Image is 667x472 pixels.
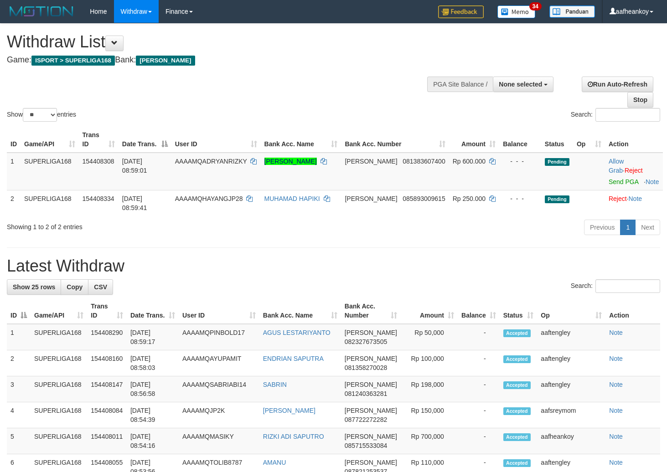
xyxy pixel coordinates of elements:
th: Bank Acc. Name: activate to sort column ascending [259,298,341,324]
th: User ID: activate to sort column ascending [171,127,261,153]
td: Rp 100,000 [401,350,458,376]
span: Accepted [503,407,531,415]
td: aaftengley [537,376,605,402]
td: [DATE] 08:58:03 [127,350,179,376]
td: - [458,350,500,376]
td: 2 [7,350,31,376]
td: Rp 50,000 [401,324,458,350]
td: - [458,324,500,350]
a: Note [646,178,659,185]
span: ISPORT > SUPERLIGA168 [31,56,115,66]
td: aaftengley [537,324,605,350]
td: 154408290 [87,324,127,350]
span: Copy 087722272282 to clipboard [345,416,387,423]
span: [PERSON_NAME] [345,407,397,414]
span: Rp 250.000 [453,195,486,202]
span: [PERSON_NAME] [345,355,397,362]
th: Bank Acc. Name: activate to sort column ascending [261,127,341,153]
td: AAAAMQPINBOLD17 [179,324,259,350]
div: - - - [503,157,538,166]
th: Date Trans.: activate to sort column ascending [127,298,179,324]
h1: Latest Withdraw [7,257,660,275]
a: Note [629,195,642,202]
img: panduan.png [549,5,595,18]
input: Search: [595,108,660,122]
a: Note [609,355,623,362]
span: [DATE] 08:59:41 [122,195,147,211]
td: 154408147 [87,376,127,402]
span: Copy 082327673505 to clipboard [345,338,387,345]
a: [PERSON_NAME] [264,158,317,165]
a: Stop [627,92,653,108]
td: AAAAMQSABRIABI14 [179,376,259,402]
td: Rp 198,000 [401,376,458,402]
span: Rp 600.000 [453,158,486,165]
td: aaftengley [537,350,605,376]
th: Amount: activate to sort column ascending [401,298,458,324]
th: ID [7,127,21,153]
div: - - - [503,194,538,203]
span: Pending [545,158,569,166]
td: SUPERLIGA168 [21,153,79,190]
a: Reject [625,167,643,174]
th: Bank Acc. Number: activate to sort column ascending [341,127,449,153]
a: Note [609,329,623,336]
a: RIZKI ADI SAPUTRO [263,433,324,440]
select: Showentries [23,108,57,122]
a: Note [609,459,623,466]
th: Amount: activate to sort column ascending [449,127,499,153]
label: Search: [571,108,660,122]
span: Copy 085715533084 to clipboard [345,442,387,449]
td: aafsreymom [537,402,605,428]
div: Showing 1 to 2 of 2 entries [7,219,271,231]
span: Copy [67,283,83,291]
span: None selected [499,81,542,88]
th: Op: activate to sort column ascending [537,298,605,324]
span: Copy 081358270028 to clipboard [345,364,387,371]
td: 1 [7,153,21,190]
th: Bank Acc. Number: activate to sort column ascending [341,298,401,324]
th: Trans ID: activate to sort column ascending [79,127,119,153]
td: [DATE] 08:54:39 [127,402,179,428]
h1: Withdraw List [7,33,435,51]
th: Action [605,298,660,324]
span: Copy 081383607400 to clipboard [403,158,445,165]
div: PGA Site Balance / [427,77,493,92]
span: Show 25 rows [13,283,55,291]
img: Button%20Memo.svg [497,5,536,18]
a: Run Auto-Refresh [582,77,653,92]
td: SUPERLIGA168 [31,402,87,428]
th: ID: activate to sort column descending [7,298,31,324]
a: Send PGA [609,178,638,185]
td: aafheankoy [537,428,605,454]
a: Note [609,407,623,414]
td: AAAAMQAYUPAMIT [179,350,259,376]
td: 1 [7,324,31,350]
span: AAAAMQADRYANRIZKY [175,158,247,165]
span: 154408334 [83,195,114,202]
span: CSV [94,283,107,291]
img: Feedback.jpg [438,5,484,18]
input: Search: [595,279,660,293]
td: SUPERLIGA168 [31,350,87,376]
th: Status: activate to sort column ascending [500,298,538,324]
a: CSV [88,279,113,295]
a: MUHAMAD HAPIKI [264,195,320,202]
th: User ID: activate to sort column ascending [179,298,259,324]
td: 2 [7,190,21,216]
a: SABRIN [263,381,287,388]
td: - [458,402,500,428]
label: Search: [571,279,660,293]
span: Pending [545,195,569,203]
span: Accepted [503,459,531,467]
a: AMANU [263,459,286,466]
a: Note [609,381,623,388]
span: [PERSON_NAME] [345,158,397,165]
a: Show 25 rows [7,279,61,295]
span: Accepted [503,329,531,337]
th: Op: activate to sort column ascending [573,127,605,153]
td: SUPERLIGA168 [21,190,79,216]
th: Game/API: activate to sort column ascending [21,127,79,153]
td: SUPERLIGA168 [31,428,87,454]
a: Next [635,220,660,235]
